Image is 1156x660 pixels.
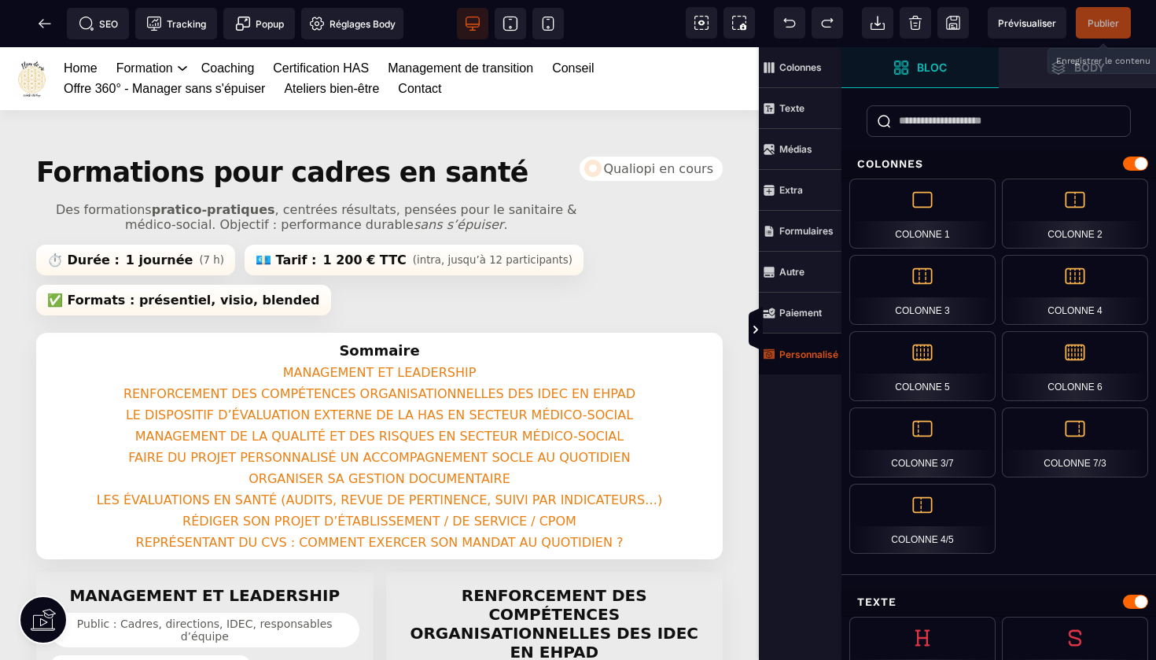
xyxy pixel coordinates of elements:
span: Certification Qualiopi en cours [580,109,723,134]
a: ORGANISER SA GESTION DOCUMENTAIRE [240,417,519,446]
span: Prévisualiser [998,17,1056,29]
span: Colonnes [759,47,841,88]
span: Voir mobile [532,8,564,39]
strong: 1 200 € TTC [322,205,406,220]
div: Colonne 2 [1002,179,1148,249]
span: ⏱️ Durée : [36,197,235,228]
span: Publier [1088,17,1119,29]
div: Colonne 3 [849,255,996,325]
a: RÉDIGER SON PROJET D’ÉTABLISSEMENT / DE SERVICE / CPOM [174,459,585,489]
a: Home [64,11,98,31]
a: REPRÉSENTANT DU CVS : COMMENT EXERCER SON MANDAT AU QUOTIDIEN ? [127,481,632,510]
a: FAIRE DU PROJET PERSONNALISÉ UN ACCOMPAGNEMENT SOCLE AU QUOTIDIEN [120,396,639,425]
span: Rétablir [812,7,843,39]
a: MANAGEMENT ET LEADERSHIP [274,311,485,340]
span: Métadata SEO [67,8,129,39]
div: Colonne 3/7 [849,407,996,477]
strong: Formulaires [779,225,834,237]
span: ✅ Formats : présentiel, visio, blended [36,238,331,268]
span: Enregistrer le contenu [1076,7,1131,39]
span: Paiement [759,293,841,334]
a: Contact [398,31,441,52]
span: Nettoyage [900,7,931,39]
strong: Texte [779,102,804,114]
a: Conseil [552,11,594,31]
strong: Autre [779,266,804,278]
span: Retour [29,8,61,39]
strong: Personnalisé [779,348,838,360]
small: (7 h) [199,207,224,219]
span: Ouvrir les calques [999,47,1156,88]
div: Colonne 4/5 [849,484,996,554]
span: Durée : 1 jour (7 h) • 1 200 € TTC [50,608,251,630]
span: Extra [759,170,841,211]
span: Capture d'écran [723,7,755,39]
div: Informations clés [36,197,723,268]
h3: MANAGEMENT ET LEADERSHIP [50,539,359,558]
strong: Colonnes [779,61,822,73]
span: Popup [235,16,284,31]
div: Colonne 1 [849,179,996,249]
span: Importer [862,7,893,39]
span: Afficher les vues [841,307,857,354]
strong: Extra [779,184,803,196]
h3: RENFORCEMENT DES COMPÉTENCES ORGANISATIONNELLES DES IDEC EN EHPAD [400,539,709,614]
span: Favicon [301,8,403,39]
strong: Médias [779,143,812,155]
h1: Formations pour cadres en santé [36,109,528,141]
strong: pratico-pratiques [152,155,275,170]
span: Texte [759,88,841,129]
a: LE DISPOSITIF D’ÉVALUATION EXTERNE DE LA HAS EN SECTEUR MÉDICO-SOCIAL [117,353,642,382]
a: Offre 360° - Manager sans s'épuiser [64,31,265,52]
span: Ouvrir les blocs [841,47,999,88]
strong: Bloc [917,61,947,73]
span: SEO [79,16,118,31]
div: Colonne 5 [849,331,996,401]
span: Autre [759,252,841,293]
strong: Paiement [779,307,822,319]
a: Certification HAS [273,11,369,31]
a: RENFORCEMENT DES COMPÉTENCES ORGANISATIONNELLES DES IDEC EN EHPAD [115,332,644,361]
a: Management de transition [388,11,533,31]
small: (intra, jusqu’à 12 participants) [413,207,572,219]
span: Voir les composants [686,7,717,39]
span: Médias [759,129,841,170]
div: Colonnes [841,149,1156,179]
span: Créer une alerte modale [223,8,295,39]
span: Aperçu [988,7,1066,39]
strong: 1 journée [126,205,193,220]
div: Colonne 4 [1002,255,1148,325]
span: Voir tablette [495,8,526,39]
div: Colonne 7/3 [1002,407,1148,477]
p: Des formations , centrées résultats, pensées pour le sanitaire & médico-social. Objectif : perfor... [36,155,597,185]
a: Ateliers bien-être [284,31,379,52]
h2: Sommaire [46,295,713,312]
nav: Sommaire des formations [36,286,723,512]
span: Tracking [146,16,206,31]
em: sans s’épuiser [414,170,503,185]
span: Public : Cadres, directions, IDEC, responsables d’équipe [50,566,359,600]
span: Défaire [774,7,805,39]
a: MANAGEMENT DE LA QUALITÉ ET DES RISQUES EN SECTEUR MÉDICO-SOCIAL [127,374,632,404]
span: Formulaires [759,211,841,252]
a: Formation [116,11,173,31]
span: Réglages Body [309,16,396,31]
span: Code de suivi [135,8,217,39]
span: Personnalisé [759,334,841,374]
span: 💶 Tarif : [245,197,584,228]
span: Enregistrer [937,7,969,39]
img: https://sasu-fleur-de-vie.metaforma.io/home [13,13,50,50]
a: LES ÉVALUATIONS EN SANTÉ (AUDITS, REVUE DE PERTINENCE, SUIVI PAR INDICATEURS…) [88,438,672,467]
div: Texte [841,588,1156,617]
div: Colonne 6 [1002,331,1148,401]
a: Coaching [201,11,255,31]
span: Voir bureau [457,8,488,39]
